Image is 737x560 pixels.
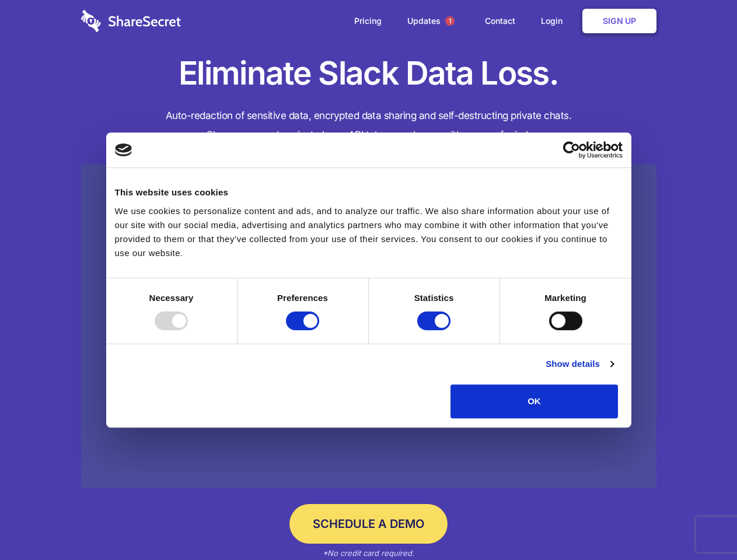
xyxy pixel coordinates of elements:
a: Schedule a Demo [289,504,448,544]
a: Wistia video thumbnail [81,164,656,488]
a: Login [529,3,580,39]
a: Usercentrics Cookiebot - opens in a new window [521,141,623,159]
div: This website uses cookies [115,185,623,199]
img: logo [115,143,132,156]
a: Show details [546,357,613,371]
strong: Necessary [149,293,194,303]
a: Contact [473,3,527,39]
strong: Marketing [544,293,586,303]
button: OK [450,384,618,418]
div: We use cookies to personalize content and ads, and to analyze our traffic. We also share informat... [115,204,623,260]
img: logo-wordmark-white-trans-d4663122ce5f474addd5e946df7df03e33cb6a1c49d2221995e7729f52c070b2.svg [81,10,181,32]
h1: Eliminate Slack Data Loss. [81,52,656,94]
span: 1 [445,16,455,26]
a: Pricing [343,3,393,39]
h4: Auto-redaction of sensitive data, encrypted data sharing and self-destructing private chats. Shar... [81,106,656,145]
strong: Statistics [414,293,454,303]
a: Sign Up [582,9,656,33]
em: *No credit card required. [323,548,414,558]
strong: Preferences [277,293,328,303]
